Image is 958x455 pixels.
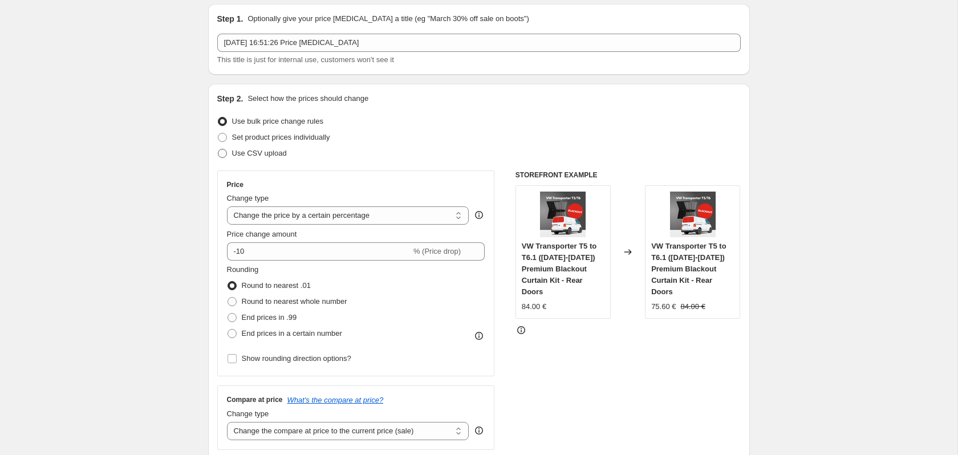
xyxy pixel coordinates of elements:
span: Change type [227,409,269,418]
span: Round to nearest .01 [242,281,311,290]
strike: 84.00 € [681,301,705,312]
h6: STOREFRONT EXAMPLE [515,170,741,180]
span: Show rounding direction options? [242,354,351,363]
h2: Step 2. [217,93,243,104]
span: Use CSV upload [232,149,287,157]
div: help [473,425,485,436]
input: -15 [227,242,411,261]
button: What's the compare at price? [287,396,384,404]
h3: Compare at price [227,395,283,404]
p: Optionally give your price [MEDICAL_DATA] a title (eg "March 30% off sale on boots") [247,13,529,25]
h3: Price [227,180,243,189]
span: VW Transporter T5 to T6.1 ([DATE]-[DATE]) Premium Blackout Curtain Kit - Rear Doors [651,242,726,296]
span: Change type [227,194,269,202]
img: b9974d06ac365deefab93df692dc8a83_80x.png [670,192,716,237]
span: End prices in .99 [242,313,297,322]
span: Use bulk price change rules [232,117,323,125]
span: % (Price drop) [413,247,461,255]
span: This title is just for internal use, customers won't see it [217,55,394,64]
img: b9974d06ac365deefab93df692dc8a83_80x.png [540,192,586,237]
input: 30% off holiday sale [217,34,741,52]
div: help [473,209,485,221]
h2: Step 1. [217,13,243,25]
div: 84.00 € [522,301,546,312]
span: Price change amount [227,230,297,238]
span: End prices in a certain number [242,329,342,338]
div: 75.60 € [651,301,676,312]
p: Select how the prices should change [247,93,368,104]
span: VW Transporter T5 to T6.1 ([DATE]-[DATE]) Premium Blackout Curtain Kit - Rear Doors [522,242,596,296]
span: Rounding [227,265,259,274]
span: Set product prices individually [232,133,330,141]
span: Round to nearest whole number [242,297,347,306]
